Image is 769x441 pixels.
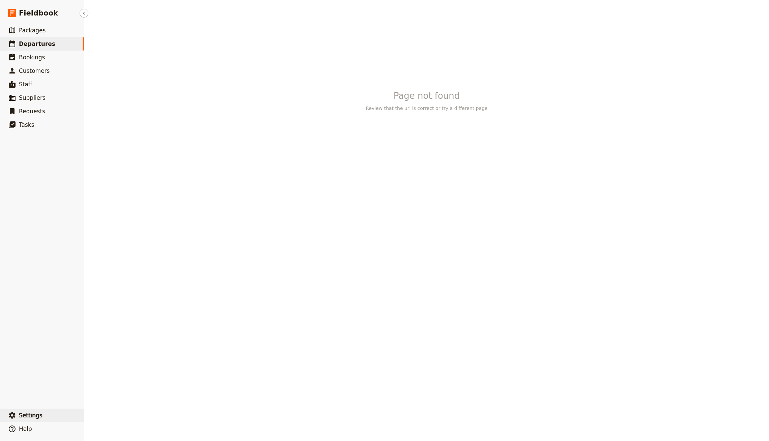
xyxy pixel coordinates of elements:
span: Suppliers [19,94,46,101]
span: Tasks [19,121,34,128]
span: Packages [19,27,46,34]
span: Departures [19,40,55,47]
span: Bookings [19,54,45,61]
h1: Page not found [394,91,460,101]
span: Staff [19,81,32,88]
span: Requests [19,108,45,115]
span: Fieldbook [19,8,58,18]
span: Settings [19,412,42,419]
p: Review that the url is correct or try a different page [366,105,487,112]
span: Help [19,425,32,432]
span: Customers [19,67,50,74]
button: Hide menu [80,9,88,18]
